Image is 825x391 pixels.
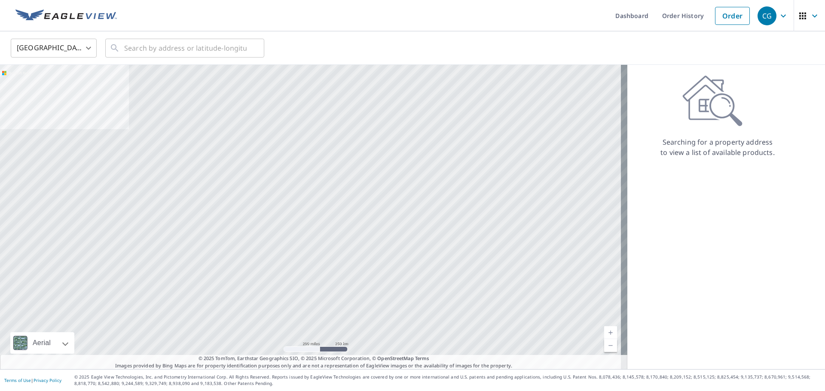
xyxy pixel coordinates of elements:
span: © 2025 TomTom, Earthstar Geographics SIO, © 2025 Microsoft Corporation, © [199,355,429,362]
a: OpenStreetMap [377,355,413,361]
a: Current Level 5, Zoom In [604,326,617,339]
p: © 2025 Eagle View Technologies, Inc. and Pictometry International Corp. All Rights Reserved. Repo... [74,374,821,387]
a: Terms of Use [4,377,31,383]
a: Order [715,7,750,25]
div: Aerial [30,332,53,354]
a: Privacy Policy [34,377,61,383]
img: EV Logo [15,9,117,22]
p: Searching for a property address to view a list of available products. [660,137,775,158]
div: Aerial [10,332,74,354]
a: Terms [415,355,429,361]
input: Search by address or latitude-longitude [124,36,247,60]
div: CG [758,6,776,25]
a: Current Level 5, Zoom Out [604,339,617,352]
div: [GEOGRAPHIC_DATA] [11,36,97,60]
p: | [4,378,61,383]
